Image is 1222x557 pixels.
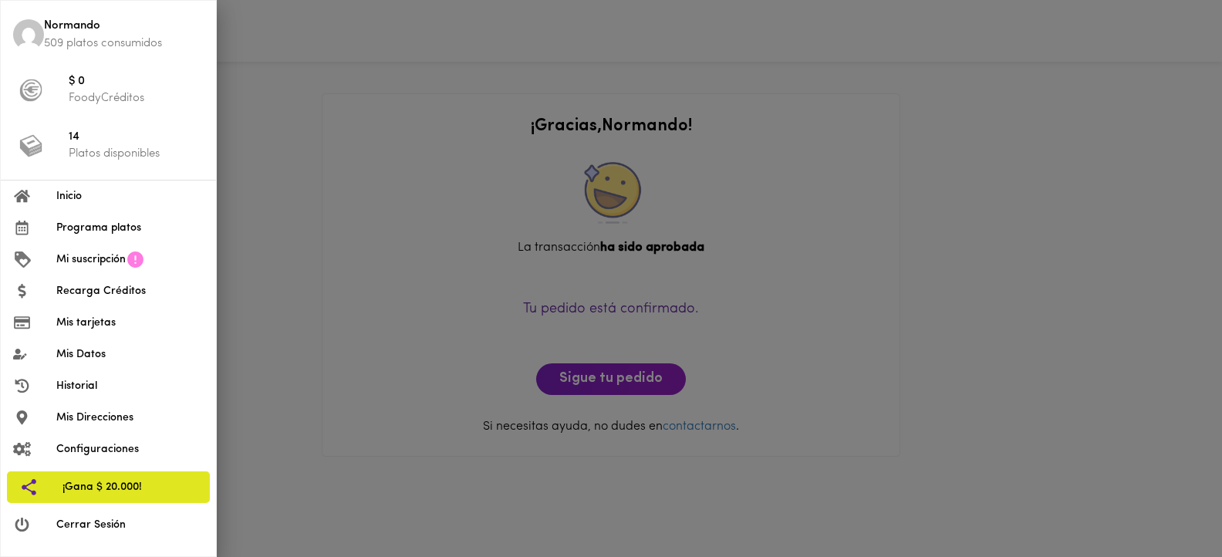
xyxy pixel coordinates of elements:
[69,129,204,147] span: 14
[56,283,204,299] span: Recarga Créditos
[69,90,204,106] p: FoodyCréditos
[44,18,204,35] span: Normando
[69,146,204,162] p: Platos disponibles
[19,79,42,102] img: foody-creditos-black.png
[56,315,204,331] span: Mis tarjetas
[56,410,204,426] span: Mis Direcciones
[56,441,204,457] span: Configuraciones
[56,251,126,268] span: Mi suscripción
[44,35,204,52] p: 509 platos consumidos
[56,517,204,533] span: Cerrar Sesión
[19,134,42,157] img: platos_menu.png
[62,479,197,495] span: ¡Gana $ 20.000!
[56,378,204,394] span: Historial
[56,188,204,204] span: Inicio
[56,346,204,363] span: Mis Datos
[69,73,204,91] span: $ 0
[56,220,204,236] span: Programa platos
[1133,468,1207,542] iframe: Messagebird Livechat Widget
